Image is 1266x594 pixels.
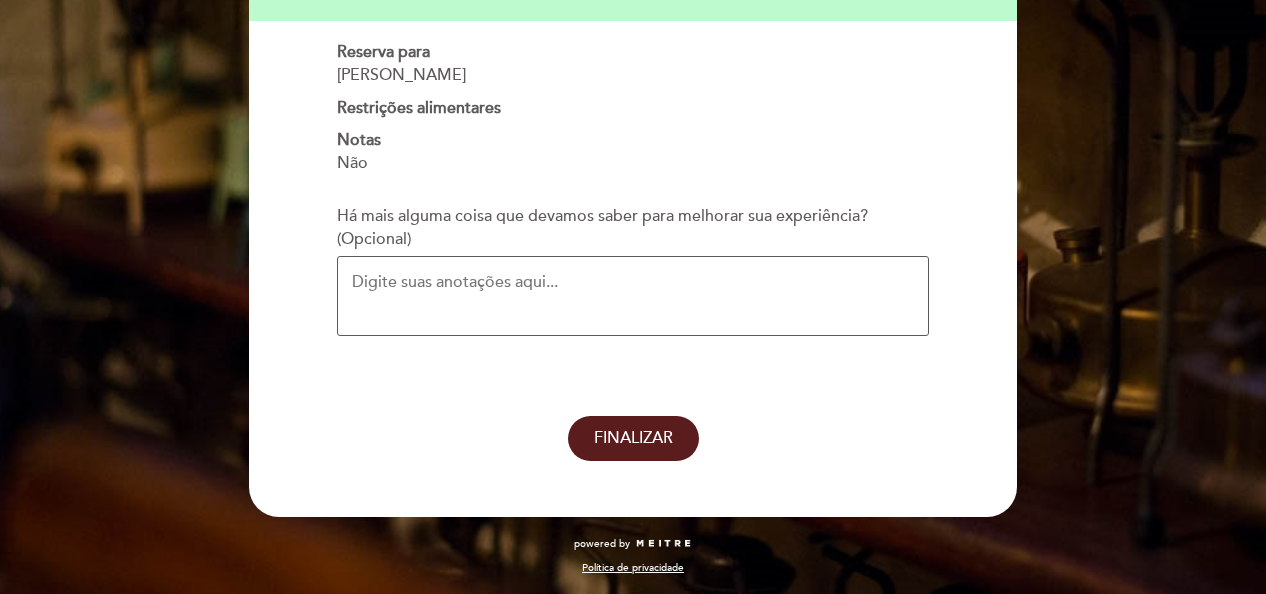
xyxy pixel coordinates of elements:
div: Notas [337,129,929,152]
a: Política de privacidade [582,561,684,575]
label: Há mais alguma coisa que devamos saber para melhorar sua experiência? (Opcional) [337,205,929,251]
a: powered by [574,537,692,551]
span: powered by [574,537,630,551]
span: FINALIZAR [594,428,673,448]
div: [PERSON_NAME] [337,64,929,87]
img: MEITRE [635,539,692,549]
div: Restrições alimentares [337,97,929,120]
div: Reserva para [337,41,929,64]
div: Não [337,152,929,175]
button: FINALIZAR [568,416,699,461]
